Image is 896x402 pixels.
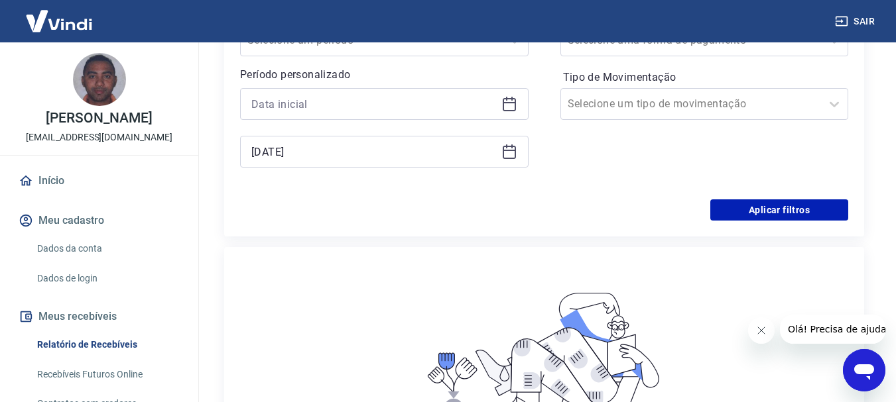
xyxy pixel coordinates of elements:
input: Data final [251,142,496,162]
iframe: Botão para abrir a janela de mensagens [843,349,885,391]
button: Meus recebíveis [16,302,182,331]
img: b364baf0-585a-4717-963f-4c6cdffdd737.jpeg [73,53,126,106]
button: Sair [832,9,880,34]
button: Meu cadastro [16,206,182,235]
a: Início [16,166,182,195]
p: [EMAIL_ADDRESS][DOMAIN_NAME] [26,130,172,144]
iframe: Mensagem da empresa [780,315,885,344]
img: Vindi [16,1,102,41]
iframe: Fechar mensagem [748,317,775,344]
p: Período personalizado [240,67,529,83]
input: Data inicial [251,94,496,114]
a: Dados da conta [32,235,182,262]
p: [PERSON_NAME] [46,111,152,125]
a: Recebíveis Futuros Online [32,361,182,388]
button: Aplicar filtros [710,199,848,221]
a: Dados de login [32,265,182,292]
span: Olá! Precisa de ajuda? [8,9,111,20]
label: Tipo de Movimentação [563,70,846,85]
a: Relatório de Recebíveis [32,331,182,358]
